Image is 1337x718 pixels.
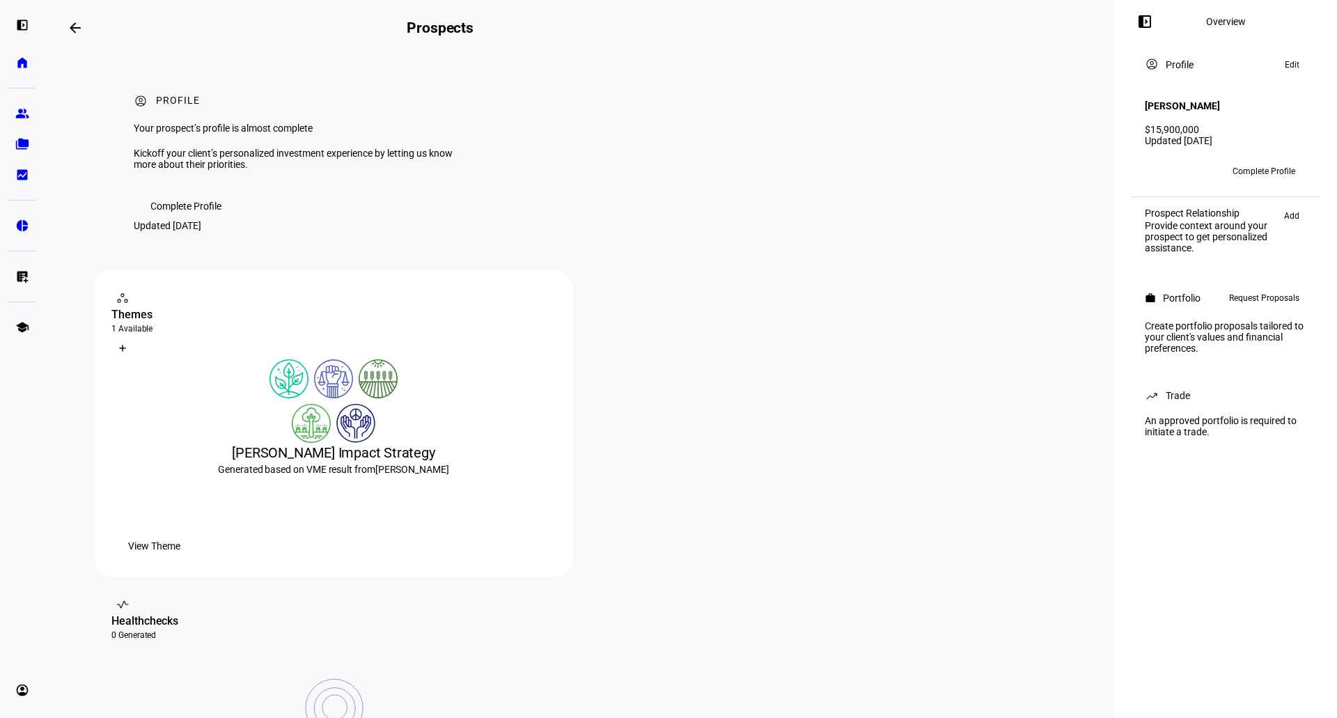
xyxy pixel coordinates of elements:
a: home [8,49,36,77]
div: [PERSON_NAME] Impact Strategy [111,443,556,462]
eth-mat-symbol: school [15,320,29,334]
img: climateChange.colored.svg [269,359,308,398]
mat-icon: account_circle [134,94,148,108]
div: Healthchecks [111,613,556,630]
span: [PERSON_NAME] [375,464,449,475]
div: Generated based on VME result from [111,462,556,476]
div: Provide context around your prospect to get personalized assistance. [1145,220,1277,253]
a: group [8,100,36,127]
div: Kickoff your client’s personalized investment experience by letting us know more about their prio... [134,148,476,170]
eth-mat-symbol: folder_copy [15,137,29,151]
eth-mat-symbol: group [15,107,29,120]
div: Profile [156,95,200,109]
button: View Theme [111,532,197,560]
div: Trade [1166,390,1190,401]
span: Request Proposals [1229,290,1299,306]
div: Create portfolio proposals tailored to your client's values and financial preferences. [1136,315,1315,359]
div: Updated [DATE] [134,220,201,231]
eth-panel-overview-card-header: Trade [1145,387,1306,404]
div: Portfolio [1163,292,1201,304]
div: Prospect Relationship [1145,208,1277,219]
mat-icon: workspaces [116,291,130,305]
a: pie_chart [8,212,36,240]
img: sustainableAgriculture.colored.svg [359,359,398,398]
button: Complete Profile [1221,160,1306,182]
h4: [PERSON_NAME] [1145,100,1220,111]
img: humanRights.colored.svg [336,404,375,443]
a: folder_copy [8,130,36,158]
span: Complete Profile [1233,160,1295,182]
span: Add [1284,208,1299,224]
span: View Theme [128,532,180,560]
span: CC [1150,166,1162,176]
img: democracy.colored.svg [314,359,353,398]
eth-mat-symbol: left_panel_open [15,18,29,32]
eth-mat-symbol: pie_chart [15,219,29,233]
button: Add [1277,208,1306,224]
mat-icon: work [1145,292,1156,304]
div: 0 Generated [111,630,556,641]
img: deforestation.colored.svg [292,404,331,443]
span: Edit [1285,56,1299,73]
div: 1 Available [111,323,556,334]
mat-icon: account_circle [1145,57,1159,71]
div: Updated [DATE] [1145,135,1306,146]
mat-icon: trending_up [1145,389,1159,403]
a: bid_landscape [8,161,36,189]
div: $15,900,000 [1145,124,1306,135]
eth-panel-overview-card-header: Portfolio [1145,290,1306,306]
eth-mat-symbol: list_alt_add [15,270,29,283]
div: Profile [1166,59,1194,70]
eth-mat-symbol: account_circle [15,683,29,697]
button: Complete Profile [134,192,238,220]
div: Your prospect’s profile is almost complete [134,123,476,134]
button: Request Proposals [1222,290,1306,306]
mat-icon: left_panel_open [1136,13,1153,30]
div: Overview [1206,16,1246,27]
eth-panel-overview-card-header: Profile [1145,56,1306,73]
span: Complete Profile [150,192,221,220]
div: Themes [111,306,556,323]
button: Edit [1278,56,1306,73]
mat-icon: arrow_backwards [67,19,84,36]
h2: Prospects [407,19,474,36]
div: An approved portfolio is required to initiate a trade. [1136,409,1315,443]
mat-icon: vital_signs [116,598,130,611]
eth-mat-symbol: bid_landscape [15,168,29,182]
eth-mat-symbol: home [15,56,29,70]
